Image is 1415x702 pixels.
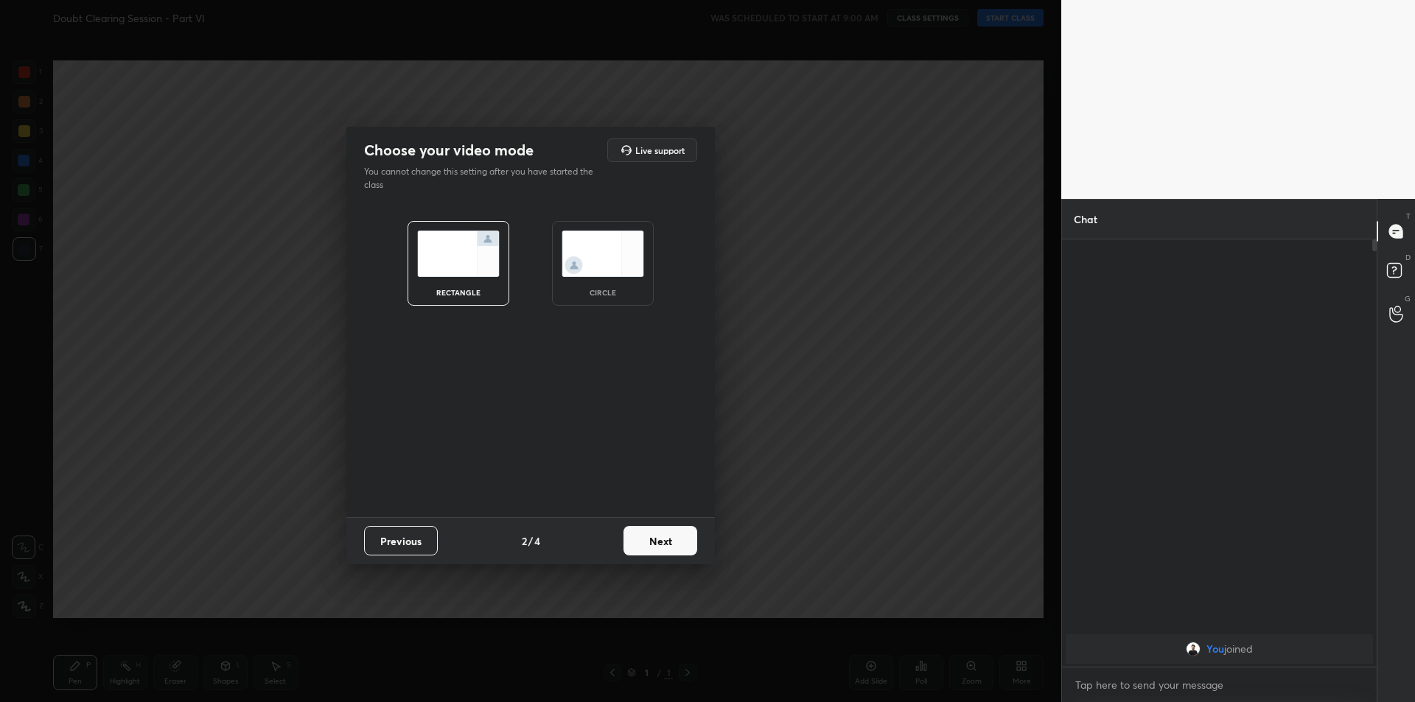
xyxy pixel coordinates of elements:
p: You cannot change this setting after you have started the class [364,165,603,192]
div: circle [573,289,632,296]
h4: 4 [534,533,540,549]
span: joined [1224,643,1253,655]
button: Previous [364,526,438,555]
p: G [1405,293,1411,304]
h2: Choose your video mode [364,141,534,160]
h4: 2 [522,533,527,549]
img: normalScreenIcon.ae25ed63.svg [417,231,500,277]
h5: Live support [635,146,685,155]
div: grid [1062,631,1377,667]
div: rectangle [429,289,488,296]
p: D [1405,252,1411,263]
button: Next [623,526,697,555]
p: Chat [1062,200,1109,239]
h4: / [528,533,533,549]
img: a23c7d1b6cba430992ed97ba714bd577.jpg [1186,642,1201,656]
p: T [1406,211,1411,222]
img: circleScreenIcon.acc0effb.svg [562,231,644,277]
span: You [1206,643,1224,655]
